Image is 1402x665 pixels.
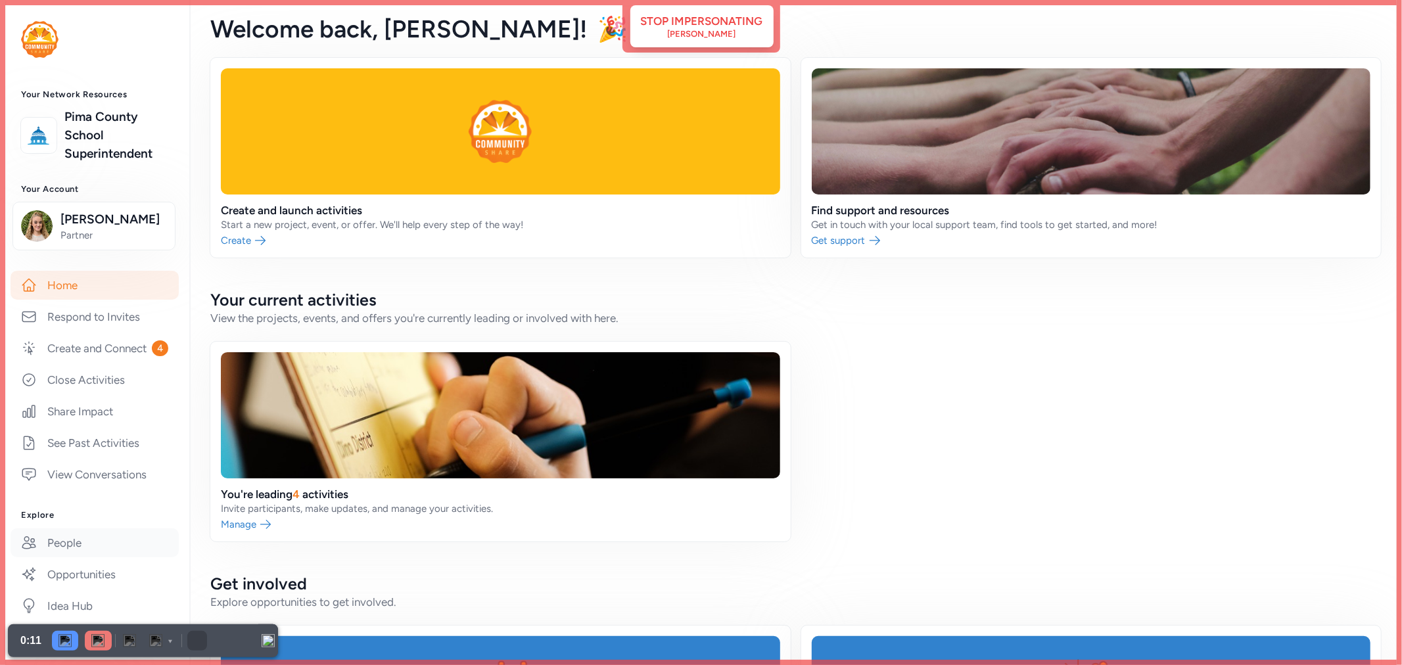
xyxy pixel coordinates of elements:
[24,121,53,150] img: logo
[210,594,1381,610] div: Explore opportunities to get involved.
[210,310,1381,326] div: View the projects, events, and offers you're currently leading or involved with here.
[210,289,1381,310] h2: Your current activities
[11,365,179,394] a: Close Activities
[11,591,179,620] a: Idea Hub
[210,573,1381,594] h2: Get involved
[11,428,179,457] a: See Past Activities
[11,397,179,426] a: Share Impact
[11,271,179,300] a: Home
[21,89,168,100] h3: Your Network Resources
[11,334,179,363] a: Create and Connect4
[12,202,175,250] button: [PERSON_NAME]Partner
[152,340,168,356] span: 4
[11,623,179,652] a: Bookmarks
[21,21,58,58] img: logo
[210,14,587,43] span: Welcome back , [PERSON_NAME]!
[60,210,167,229] span: [PERSON_NAME]
[60,229,167,242] span: Partner
[11,302,179,331] a: Respond to Invites
[597,14,628,43] span: 🎉
[21,184,168,195] h3: Your Account
[11,560,179,589] a: Opportunities
[21,510,168,520] h3: Explore
[668,29,736,39] div: [PERSON_NAME]
[64,108,168,163] a: Pima County School Superintendent
[11,528,179,557] a: People
[11,460,179,489] a: View Conversations
[641,13,763,29] div: Stop impersonating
